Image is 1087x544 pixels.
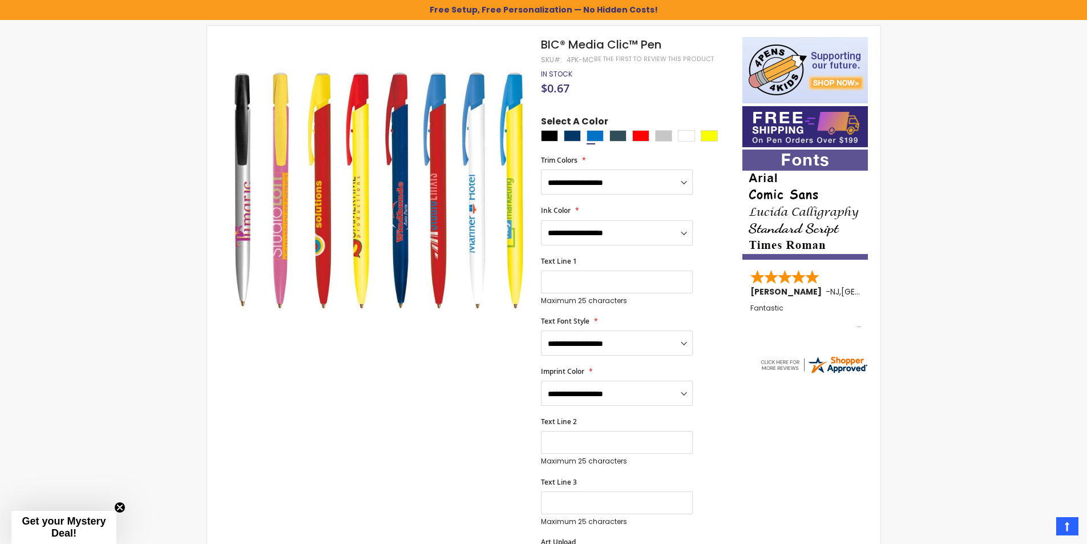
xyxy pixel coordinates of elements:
[22,515,106,539] span: Get your Mystery Deal!
[541,256,577,266] span: Text Line 1
[541,205,571,215] span: Ink Color
[632,130,649,142] div: Red
[759,354,868,375] img: 4pens.com widget logo
[541,155,577,165] span: Trim Colors
[841,286,925,297] span: [GEOGRAPHIC_DATA]
[541,316,589,326] span: Text Font Style
[541,366,584,376] span: Imprint Color
[655,130,672,142] div: Silver
[750,304,861,329] div: Fantastic
[541,457,693,466] p: Maximum 25 characters
[541,477,577,487] span: Text Line 3
[564,130,581,142] div: Navy Blue
[609,130,627,142] div: Forest Green
[541,417,577,426] span: Text Line 2
[742,37,868,103] img: 4pens 4 kids
[678,130,695,142] div: White
[541,69,572,79] span: In stock
[11,511,116,544] div: Get your Mystery Deal!Close teaser
[701,130,718,142] div: Yellow
[742,150,868,260] img: font-personalization-examples
[759,368,868,377] a: 4pens.com certificate URL
[541,70,572,79] div: Availability
[830,286,839,297] span: NJ
[541,130,558,142] div: Black
[750,286,826,297] span: [PERSON_NAME]
[541,80,569,96] span: $0.67
[587,130,604,142] div: Blue Light
[826,286,925,297] span: - ,
[541,296,693,305] p: Maximum 25 characters
[230,36,526,332] img: BIC® Media Clic™ Pen
[993,513,1087,544] iframe: Google Customer Reviews
[567,55,594,65] div: 4PK-MC
[114,502,126,513] button: Close teaser
[594,55,714,63] a: Be the first to review this product
[742,106,868,147] img: Free shipping on orders over $199
[541,115,608,131] span: Select A Color
[541,37,661,53] span: BIC® Media Clic™ Pen
[541,517,693,526] p: Maximum 25 characters
[541,55,562,65] strong: SKU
